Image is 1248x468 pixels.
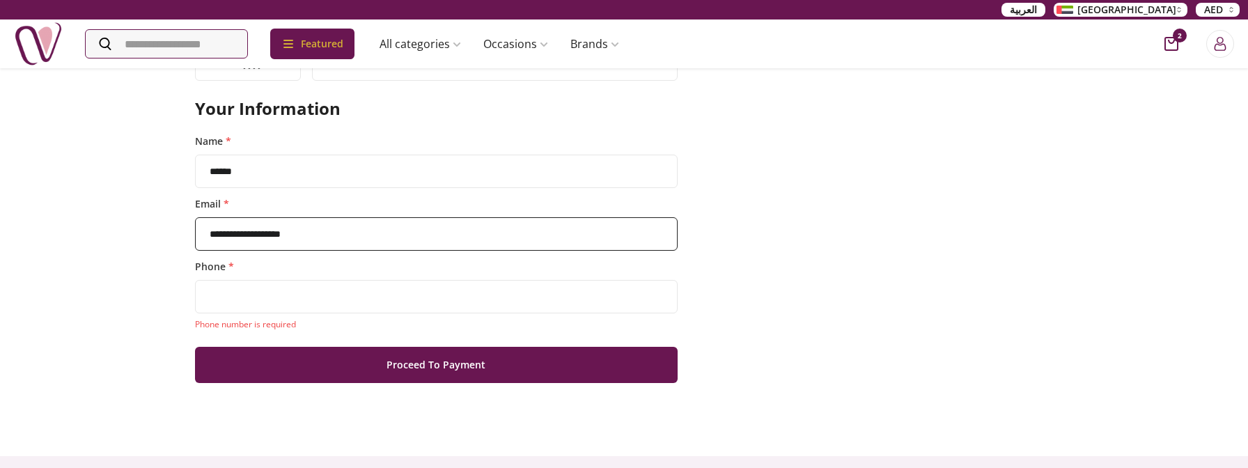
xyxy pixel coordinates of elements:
img: Arabic_dztd3n.png [1056,6,1073,14]
button: AED [1196,3,1240,17]
img: Nigwa-uae-gifts [14,19,63,68]
button: cart-button [1164,37,1178,51]
h2: Your Information [195,97,678,120]
button: Login [1206,30,1234,58]
a: All categories [368,30,472,58]
label: Phone [195,262,678,272]
a: Brands [559,30,630,58]
span: AED [1204,3,1223,17]
span: العربية [1010,3,1037,17]
a: Occasions [472,30,559,58]
input: Search [86,30,247,58]
button: Proceed To Payment [195,347,678,383]
span: 2 [1173,29,1187,42]
div: Featured [270,29,354,59]
label: Email [195,199,678,209]
button: [GEOGRAPHIC_DATA] [1054,3,1187,17]
p: Phone number is required [195,319,678,330]
span: [GEOGRAPHIC_DATA] [1077,3,1176,17]
label: Name [195,136,678,146]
